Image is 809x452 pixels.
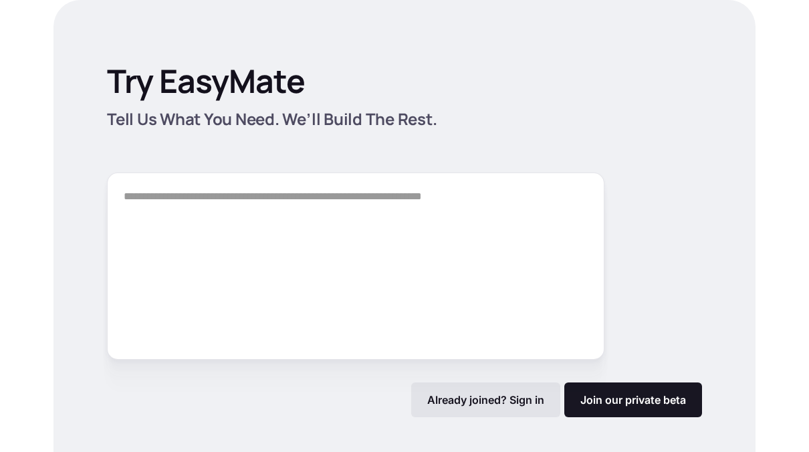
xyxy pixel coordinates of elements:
a: Already joined? Sign in [411,382,560,417]
p: Try EasyMate [107,62,305,100]
p: Tell Us What You Need. We’ll Build The Rest. [107,108,701,130]
p: Already joined? Sign in [427,393,544,407]
form: Form [107,173,702,417]
a: Join our private beta [564,382,702,417]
